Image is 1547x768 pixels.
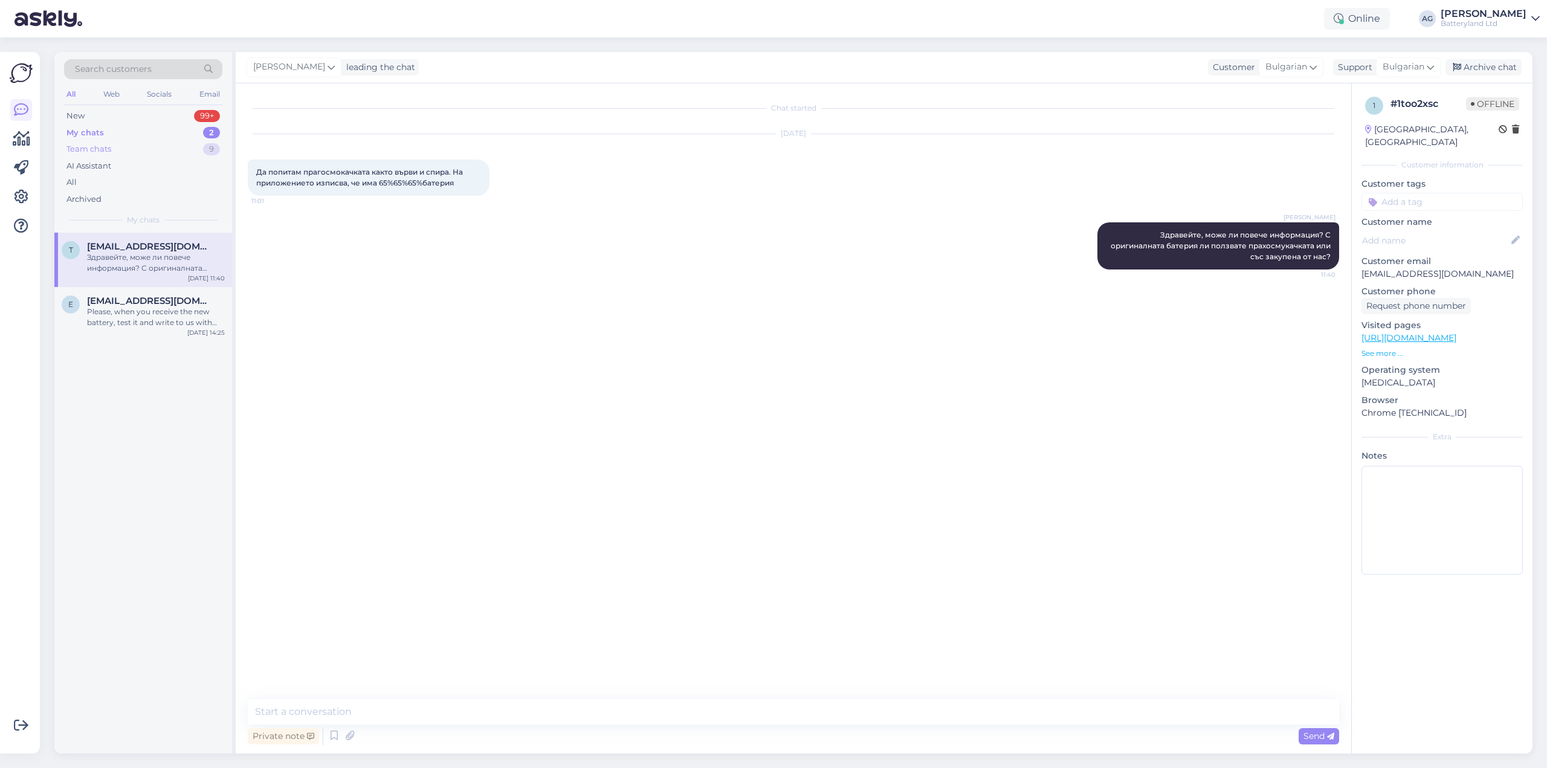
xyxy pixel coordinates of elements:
[1208,61,1255,74] div: Customer
[1383,60,1424,74] span: Bulgarian
[66,193,102,205] div: Archived
[1361,255,1523,268] p: Customer email
[66,127,104,139] div: My chats
[1441,19,1526,28] div: Batteryland Ltd
[1361,348,1523,359] p: See more ...
[1290,270,1335,279] span: 11:40
[69,245,73,254] span: T
[248,128,1339,139] div: [DATE]
[66,176,77,189] div: All
[1361,285,1523,298] p: Customer phone
[1365,123,1499,149] div: [GEOGRAPHIC_DATA], [GEOGRAPHIC_DATA]
[1284,213,1335,222] span: [PERSON_NAME]
[75,63,152,76] span: Search customers
[1361,193,1523,211] input: Add a tag
[253,60,325,74] span: [PERSON_NAME]
[1361,216,1523,228] p: Customer name
[144,86,174,102] div: Socials
[1111,230,1332,261] span: Здравейте, може ли повече информация? С оригиналната батерия ли ползвате прахосмукачката или със ...
[1390,97,1466,111] div: # 1too2xsc
[197,86,222,102] div: Email
[1265,60,1307,74] span: Bulgarian
[66,143,111,155] div: Team chats
[1361,364,1523,376] p: Operating system
[1419,10,1436,27] div: AG
[1361,376,1523,389] p: [MEDICAL_DATA]
[87,306,225,328] div: Please, when you receive the new battery, test it and write to us with your feedback.
[10,62,33,85] img: Askly Logo
[1361,407,1523,419] p: Chrome [TECHNICAL_ID]
[1445,59,1522,76] div: Archive chat
[1441,9,1526,19] div: [PERSON_NAME]
[1361,160,1523,170] div: Customer information
[203,127,220,139] div: 2
[1361,268,1523,280] p: [EMAIL_ADDRESS][DOMAIN_NAME]
[251,196,297,205] span: 11:01
[87,252,225,274] div: Здравейте, може ли повече информация? С оригиналната батерия ли ползвате прахосмукачката или със ...
[1441,9,1540,28] a: [PERSON_NAME]Batteryland Ltd
[1361,332,1456,343] a: [URL][DOMAIN_NAME]
[87,295,213,306] span: eduardharsing@yahoo.com
[1333,61,1372,74] div: Support
[248,103,1339,114] div: Chat started
[188,274,225,283] div: [DATE] 11:40
[203,143,220,155] div: 9
[1361,450,1523,462] p: Notes
[64,86,78,102] div: All
[87,241,213,252] span: Tent_ttt@abv.bg
[1303,731,1334,741] span: Send
[1361,431,1523,442] div: Extra
[1361,298,1471,314] div: Request phone number
[1361,394,1523,407] p: Browser
[187,328,225,337] div: [DATE] 14:25
[127,215,160,225] span: My chats
[1324,8,1390,30] div: Online
[256,167,465,187] span: Да попитам прагосмокачката както върви и спира. На приложението изписва, че има 65%65%65%батерия
[66,110,85,122] div: New
[1362,234,1509,247] input: Add name
[68,300,73,309] span: e
[66,160,111,172] div: AI Assistant
[1361,178,1523,190] p: Customer tags
[194,110,220,122] div: 99+
[1466,97,1519,111] span: Offline
[248,728,319,744] div: Private note
[101,86,122,102] div: Web
[1373,101,1375,110] span: 1
[1361,319,1523,332] p: Visited pages
[341,61,415,74] div: leading the chat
